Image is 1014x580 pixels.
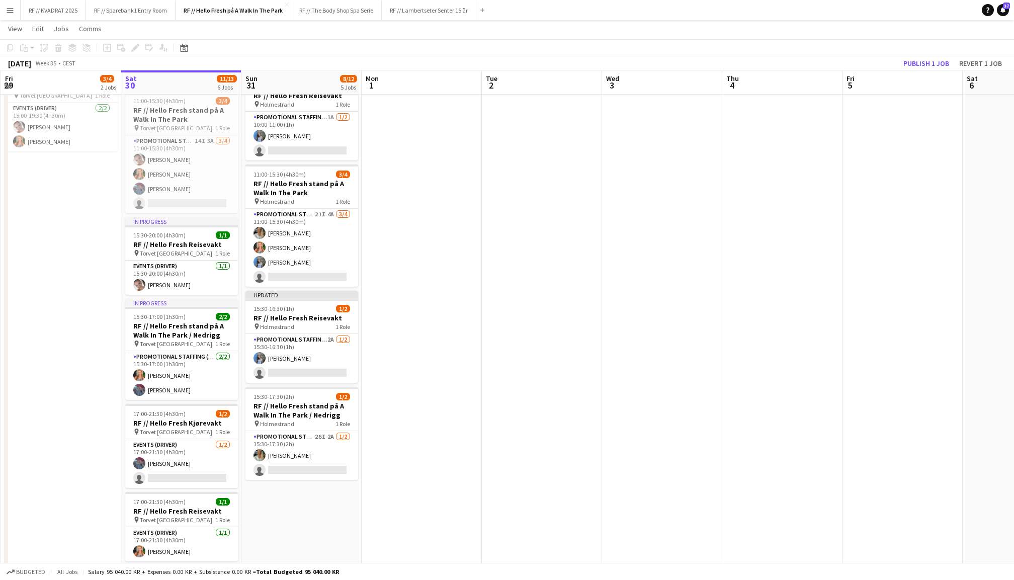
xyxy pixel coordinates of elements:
div: 11:00-15:30 (4h30m)3/4RF // Hello Fresh stand på A Walk In The Park Torvet [GEOGRAPHIC_DATA]1 Rol... [125,91,238,213]
span: Tue [486,74,497,83]
app-job-card: In progress15:30-20:00 (4h30m)1/1RF // Hello Fresh Reisevakt Torvet [GEOGRAPHIC_DATA]1 RoleEvents... [125,217,238,295]
button: Budgeted [5,566,47,577]
span: 17:00-21:30 (4h30m) [133,410,186,418]
button: RF // The Body Shop Spa Serie [291,1,382,20]
span: 30 [124,79,137,91]
span: All jobs [55,568,79,575]
span: 1 Role [335,323,350,330]
app-job-card: 15:30-17:30 (2h)1/2RF // Hello Fresh stand på A Walk In The Park / Nedrigg Holmestrand1 RolePromo... [245,387,358,480]
span: Torvet [GEOGRAPHIC_DATA] [140,428,212,436]
span: Torvet [GEOGRAPHIC_DATA] [140,516,212,524]
app-card-role: Events (Driver)2/215:00-19:30 (4h30m)[PERSON_NAME][PERSON_NAME] [5,103,118,151]
span: 1/1 [216,231,230,239]
span: 37 [1003,3,1010,9]
div: 2 Jobs [101,84,116,91]
button: RF // Sparebank1 Entry Room [86,1,176,20]
div: CEST [62,59,75,67]
span: 1 Role [95,92,110,99]
span: 3/4 [100,75,114,82]
h3: RF // Hello Fresh Kjørevakt [125,419,238,428]
span: Budgeted [16,568,45,575]
app-card-role: Events (Driver)1/217:00-21:30 (4h30m)[PERSON_NAME] [125,439,238,488]
h3: RF // Hello Fresh stand på A Walk In The Park / Nedrigg [245,401,358,420]
span: 6 [965,79,978,91]
span: 31 [244,79,258,91]
span: 1/2 [336,393,350,400]
span: Sun [245,74,258,83]
span: 3/4 [336,171,350,178]
app-job-card: 17:00-21:30 (4h30m)1/2RF // Hello Fresh Kjørevakt Torvet [GEOGRAPHIC_DATA]1 RoleEvents (Driver)1/... [125,404,238,488]
span: Torvet [GEOGRAPHIC_DATA] [140,340,212,348]
span: Holmestrand [260,101,294,108]
span: 11/13 [217,75,237,82]
span: Torvet [GEOGRAPHIC_DATA] [140,250,212,257]
app-job-card: 17:00-21:30 (4h30m)1/1RF // Hello Fresh Reisevakt Torvet [GEOGRAPHIC_DATA]1 RoleEvents (Driver)1/... [125,492,238,561]
span: 3 [605,79,619,91]
h3: RF // Hello Fresh stand på A Walk In The Park [245,179,358,197]
span: 2 [484,79,497,91]
span: 2/2 [216,313,230,320]
span: 8/12 [340,75,357,82]
span: 15:30-20:00 (4h30m) [133,231,186,239]
span: 1/1 [216,498,230,506]
button: RF // Hello Fresh på A Walk In The Park [176,1,291,20]
div: 11:00-15:30 (4h30m)3/4RF // Hello Fresh stand på A Walk In The Park Holmestrand1 RolePromotional ... [245,164,358,287]
span: Mon [366,74,379,83]
app-card-role: Promotional Staffing (Promotional Staff)26I2A1/215:30-17:30 (2h)[PERSON_NAME] [245,431,358,480]
span: 29 [4,79,13,91]
span: 1/2 [216,410,230,418]
app-job-card: 10:00-11:00 (1h)1/2RF // Hello Fresh Reisevakt Holmestrand1 RolePromotional Staffing (Promotional... [245,76,358,160]
span: Comms [79,24,102,33]
a: Comms [75,22,106,35]
a: Jobs [50,22,73,35]
span: View [8,24,22,33]
span: 4 [725,79,739,91]
span: Fri [847,74,855,83]
span: 3/4 [216,97,230,105]
span: 1/2 [336,305,350,312]
span: 11:00-15:30 (4h30m) [133,97,186,105]
span: 1 Role [335,198,350,205]
h3: RF // Hello Fresh Reisevakt [125,240,238,249]
span: Week 35 [33,59,58,67]
span: 1 Role [215,516,230,524]
span: Holmestrand [260,323,294,330]
h3: RF // Hello Fresh Reisevakt [245,91,358,100]
h3: RF // Hello Fresh stand på A Walk In The Park [125,106,238,124]
span: 17:00-21:30 (4h30m) [133,498,186,506]
app-job-card: Updated15:30-16:30 (1h)1/2RF // Hello Fresh Reisevakt Holmestrand1 RolePromotional Staffing (Prom... [245,291,358,383]
div: [DATE] [8,58,31,68]
span: Holmestrand [260,198,294,205]
span: Jobs [54,24,69,33]
h3: RF // Hello Fresh Reisevakt [245,313,358,322]
span: 1 Role [335,101,350,108]
div: Updated [245,291,358,299]
span: Edit [32,24,44,33]
span: Sat [125,74,137,83]
app-card-role: Promotional Staffing (Promotional Staff)2/215:30-17:00 (1h30m)[PERSON_NAME][PERSON_NAME] [125,351,238,400]
a: View [4,22,26,35]
span: Sat [967,74,978,83]
span: 1 Role [215,340,230,348]
div: 15:00-19:30 (4h30m)2/2RF // Hello Fresh Reisevakt Torvet [GEOGRAPHIC_DATA]1 RoleEvents (Driver)2/... [5,67,118,151]
span: 11:00-15:30 (4h30m) [253,171,306,178]
div: In progress [125,217,238,225]
div: In progress [125,299,238,307]
div: 5 Jobs [341,84,357,91]
button: Publish 1 job [899,57,953,70]
h3: RF // Hello Fresh stand på A Walk In The Park / Nedrigg [125,321,238,340]
span: 1 Role [215,124,230,132]
span: Total Budgeted 95 040.00 KR [256,568,339,575]
a: 37 [997,4,1009,16]
div: In progress15:30-17:00 (1h30m)2/2RF // Hello Fresh stand på A Walk In The Park / Nedrigg Torvet [... [125,299,238,400]
app-card-role: Promotional Staffing (Promotional Staff)21I4A3/411:00-15:30 (4h30m)[PERSON_NAME][PERSON_NAME][PER... [245,209,358,287]
app-card-role: Promotional Staffing (Promotional Staff)1A1/210:00-11:00 (1h)[PERSON_NAME] [245,112,358,160]
app-card-role: Events (Driver)1/115:30-20:00 (4h30m)[PERSON_NAME] [125,261,238,295]
span: 1 Role [215,428,230,436]
app-card-role: Promotional Staffing (Promotional Staff)2A1/215:30-16:30 (1h)[PERSON_NAME] [245,334,358,383]
button: RF // KVADRAT 2025 [21,1,86,20]
span: Wed [606,74,619,83]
